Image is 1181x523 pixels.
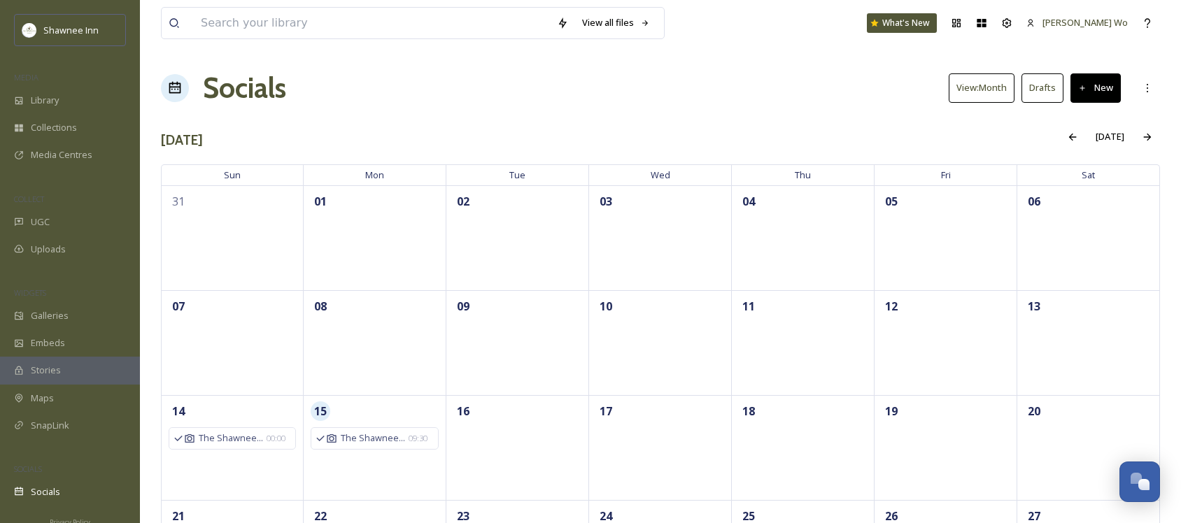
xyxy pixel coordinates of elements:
[575,9,657,36] a: View all files
[1021,73,1070,102] a: Drafts
[311,192,330,211] span: 01
[1070,73,1121,102] button: New
[1089,123,1131,150] div: [DATE]
[867,13,937,33] a: What's New
[14,287,46,298] span: WIDGETS
[14,72,38,83] span: MEDIA
[1119,461,1160,502] button: Open Chat
[203,67,286,109] a: Socials
[43,24,99,36] span: Shawnee Inn
[1024,192,1044,211] span: 06
[739,296,758,316] span: 11
[31,336,65,350] span: Embeds
[199,431,263,445] span: The Shawnee...
[31,148,92,162] span: Media Centres
[882,192,901,211] span: 05
[161,164,304,185] span: Sun
[875,164,1017,185] span: Fri
[1017,164,1160,185] span: Sat
[596,296,616,316] span: 10
[882,401,901,421] span: 19
[409,433,427,445] span: 09:30
[596,401,616,421] span: 17
[589,164,732,185] span: Wed
[31,243,66,256] span: Uploads
[311,401,330,421] span: 15
[31,364,61,377] span: Stories
[739,401,758,421] span: 18
[1024,296,1044,316] span: 13
[596,192,616,211] span: 03
[31,121,77,134] span: Collections
[31,485,60,499] span: Socials
[453,192,473,211] span: 02
[194,8,550,38] input: Search your library
[1042,16,1128,29] span: [PERSON_NAME] Wo
[311,296,330,316] span: 08
[732,164,875,185] span: Thu
[1021,73,1063,102] button: Drafts
[31,215,50,229] span: UGC
[1024,401,1044,421] span: 20
[169,192,188,211] span: 31
[341,431,405,445] span: The Shawnee...
[169,296,188,316] span: 07
[446,164,589,185] span: Tue
[169,401,188,421] span: 14
[31,392,54,405] span: Maps
[31,419,69,432] span: SnapLink
[453,296,473,316] span: 09
[1019,9,1135,36] a: [PERSON_NAME] Wo
[739,192,758,211] span: 04
[14,464,42,474] span: SOCIALS
[453,401,473,421] span: 16
[31,94,59,107] span: Library
[949,73,1014,102] button: View:Month
[161,130,203,150] h3: [DATE]
[267,433,285,445] span: 00:00
[304,164,446,185] span: Mon
[31,309,69,322] span: Galleries
[14,194,44,204] span: COLLECT
[882,296,901,316] span: 12
[22,23,36,37] img: shawnee-300x300.jpg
